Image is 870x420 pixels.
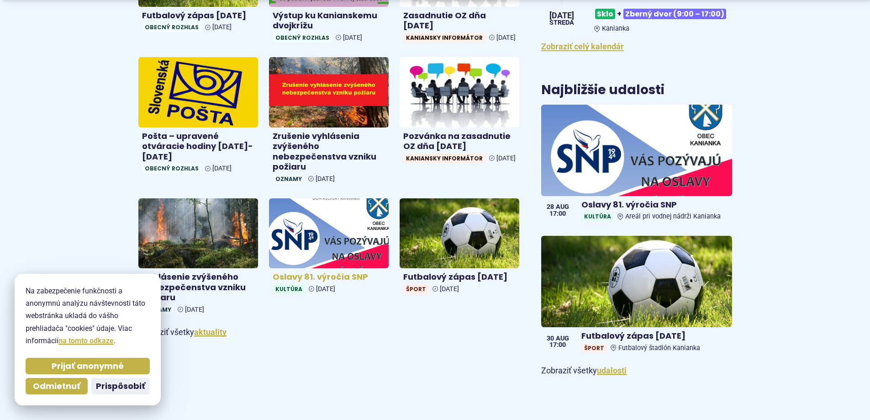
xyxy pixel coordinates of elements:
[403,284,429,294] span: Šport
[343,34,362,42] span: [DATE]
[96,381,145,392] span: Prispôsobiť
[549,20,574,26] span: streda
[273,131,385,172] h4: Zrušenie vyhlásenia zvýšeného nebezpečenstva vzniku požiaru
[91,378,150,394] button: Prispôsobiť
[496,154,516,162] span: [DATE]
[541,83,664,97] h3: Najbližšie udalosti
[142,22,201,32] span: Obecný rozhlas
[142,272,254,303] h4: Vyhlásenie zvýšeného nebezpečenstva vzniku požiaru
[26,358,150,374] button: Prijať anonymné
[595,9,615,19] span: Sklo
[316,175,335,183] span: [DATE]
[142,131,254,162] h4: Pošta – upravené otváracie hodiny [DATE]-[DATE]
[33,381,80,392] span: Odmietnuť
[541,42,624,51] a: Zobraziť celý kalendár
[547,211,569,217] span: 17:00
[26,378,88,394] button: Odmietnuť
[581,212,614,221] span: Kultúra
[618,344,700,352] span: Futbalový štadión Kanianka
[594,5,732,23] h3: +
[581,331,728,341] h4: Futbalový zápas [DATE]
[547,204,554,210] span: 28
[625,213,721,220] span: Areál pri vodnej nádrži Kanianka
[541,236,732,356] a: Futbalový zápas [DATE] ŠportFutbalový štadión Kanianka 30 aug 17:00
[52,361,124,372] span: Prijať anonymné
[26,285,150,347] p: Na zabezpečenie funkčnosti a anonymnú analýzu návštevnosti táto webstránka ukladá do vášho prehli...
[58,336,114,345] a: na tomto odkaze
[138,57,258,177] a: Pošta – upravené otváracie hodiny [DATE]-[DATE] Obecný rozhlas [DATE]
[541,364,732,378] p: Zobraziť všetky
[138,325,520,340] p: Zobraziť všetky
[597,366,627,375] a: Zobraziť všetky udalosti
[440,285,459,293] span: [DATE]
[273,33,332,43] span: Obecný rozhlas
[185,306,204,314] span: [DATE]
[547,335,554,342] span: 30
[496,34,516,42] span: [DATE]
[581,343,607,353] span: Šport
[403,154,485,163] span: Kaniansky informátor
[273,174,305,184] span: Oznamy
[403,11,516,31] h4: Zasadnutie OZ dňa [DATE]
[400,57,519,167] a: Pozvánka na zasadnutie OZ dňa [DATE] Kaniansky informátor [DATE]
[212,23,232,31] span: [DATE]
[581,200,728,210] h4: Oslavy 81. výročia SNP
[273,284,305,294] span: Kultúra
[142,164,201,173] span: Obecný rozhlas
[547,342,569,348] span: 17:00
[602,25,629,32] span: Kanianka
[273,272,385,282] h4: Oslavy 81. výročia SNP
[269,198,389,298] a: Oslavy 81. výročia SNP Kultúra [DATE]
[403,272,516,282] h4: Futbalový zápas [DATE]
[269,57,389,187] a: Zrušenie vyhlásenia zvýšeného nebezpečenstva vzniku požiaru Oznamy [DATE]
[403,33,485,43] span: Kaniansky informátor
[142,11,254,21] h4: Futbalový zápas [DATE]
[556,204,569,210] span: aug
[403,131,516,152] h4: Pozvánka na zasadnutie OZ dňa [DATE]
[212,165,232,172] span: [DATE]
[541,5,732,32] a: Sklo+Zberný dvor (9:00 – 17:00) Kanianka [DATE] streda
[138,198,258,318] a: Vyhlásenie zvýšeného nebezpečenstva vzniku požiaru Oznamy [DATE]
[316,285,335,293] span: [DATE]
[549,11,574,20] span: [DATE]
[194,327,227,337] a: Zobraziť všetky aktuality
[556,335,569,342] span: aug
[541,105,732,225] a: Oslavy 81. výročia SNP KultúraAreál pri vodnej nádrži Kanianka 28 aug 17:00
[400,198,519,298] a: Futbalový zápas [DATE] Šport [DATE]
[623,9,726,19] span: Zberný dvor (9:00 – 17:00)
[273,11,385,31] h4: Výstup ku Kanianskemu dvojkrížu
